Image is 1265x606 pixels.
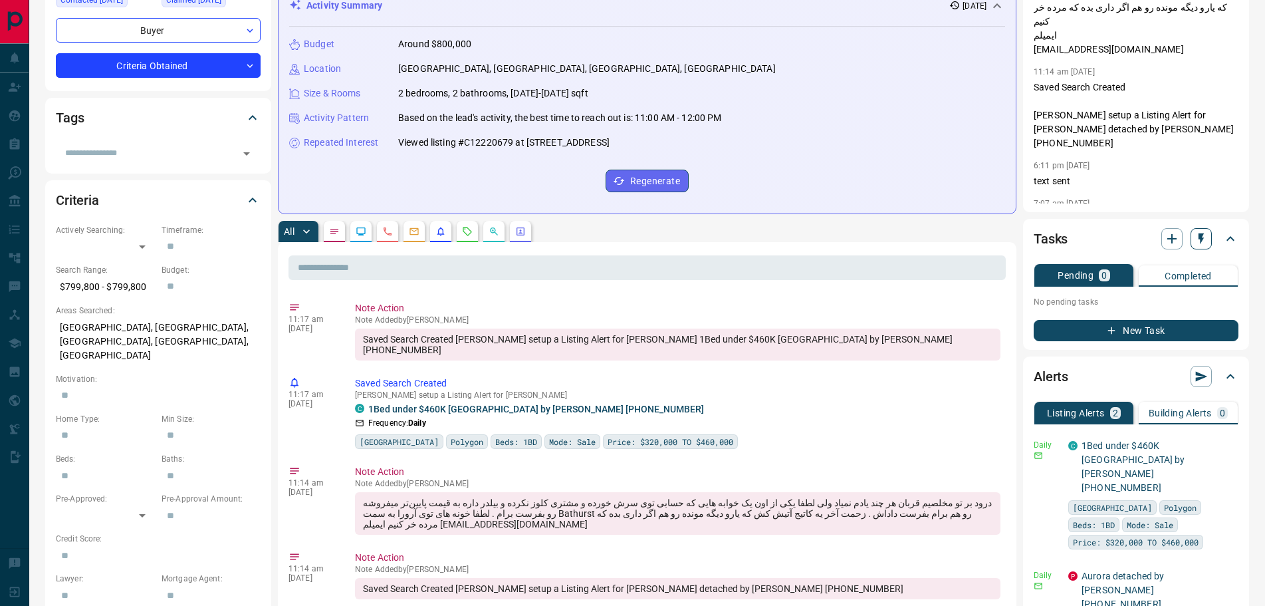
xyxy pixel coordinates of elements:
[495,435,537,448] span: Beds: 1BD
[368,404,704,414] a: 1Bed under $460K [GEOGRAPHIC_DATA] by [PERSON_NAME] [PHONE_NUMBER]
[1058,271,1093,280] p: Pending
[1034,366,1068,387] h2: Alerts
[515,226,526,237] svg: Agent Actions
[56,373,261,385] p: Motivation:
[355,578,1000,599] div: Saved Search Created [PERSON_NAME] setup a Listing Alert for [PERSON_NAME] detached by [PERSON_NA...
[408,418,426,428] strong: Daily
[56,533,261,545] p: Credit Score:
[1047,408,1105,418] p: Listing Alerts
[1034,199,1090,208] p: 7:07 am [DATE]
[284,227,294,236] p: All
[162,224,261,236] p: Timeframe:
[355,315,1000,325] p: Note Added by [PERSON_NAME]
[162,493,261,505] p: Pre-Approval Amount:
[360,435,439,448] span: [GEOGRAPHIC_DATA]
[56,224,155,236] p: Actively Searching:
[451,435,483,448] span: Polygon
[1101,271,1107,280] p: 0
[368,417,426,429] p: Frequency:
[398,86,588,100] p: 2 bedrooms, 2 bathrooms, [DATE]-[DATE] sqft
[355,301,1000,315] p: Note Action
[237,144,256,163] button: Open
[1034,451,1043,460] svg: Email
[304,62,341,76] p: Location
[1082,440,1185,493] a: 1Bed under $460K [GEOGRAPHIC_DATA] by [PERSON_NAME] [PHONE_NUMBER]
[288,478,335,488] p: 11:14 am
[1034,361,1238,392] div: Alerts
[56,18,261,43] div: Buyer
[304,111,369,125] p: Activity Pattern
[462,226,473,237] svg: Requests
[56,413,155,425] p: Home Type:
[1073,518,1115,531] span: Beds: 1BD
[1073,501,1152,514] span: [GEOGRAPHIC_DATA]
[1220,408,1225,418] p: 0
[304,37,334,51] p: Budget
[608,435,733,448] span: Price: $320,000 TO $460,000
[1034,228,1068,249] h2: Tasks
[1034,80,1238,150] p: Saved Search Created [PERSON_NAME] setup a Listing Alert for [PERSON_NAME] detached by [PERSON_NA...
[56,276,155,298] p: $799,800 - $799,800
[549,435,596,448] span: Mode: Sale
[355,377,1000,390] p: Saved Search Created
[1034,174,1238,188] p: text sent
[56,493,155,505] p: Pre-Approved:
[56,453,155,465] p: Beds:
[398,37,471,51] p: Around $800,000
[1034,569,1060,581] p: Daily
[1034,67,1095,76] p: 11:14 am [DATE]
[1068,571,1078,581] div: property.ca
[1127,518,1173,531] span: Mode: Sale
[489,226,499,237] svg: Opportunities
[1034,439,1060,451] p: Daily
[288,315,335,324] p: 11:17 am
[56,107,84,128] h2: Tags
[435,226,446,237] svg: Listing Alerts
[56,264,155,276] p: Search Range:
[1165,271,1212,281] p: Completed
[398,111,722,125] p: Based on the lead's activity, the best time to reach out is: 11:00 AM - 12:00 PM
[1034,320,1238,341] button: New Task
[288,390,335,399] p: 11:17 am
[1149,408,1212,418] p: Building Alerts
[162,573,261,585] p: Mortgage Agent:
[56,102,261,134] div: Tags
[288,399,335,408] p: [DATE]
[355,465,1000,479] p: Note Action
[355,565,1000,574] p: Note Added by [PERSON_NAME]
[1073,535,1199,549] span: Price: $320,000 TO $460,000
[304,136,378,150] p: Repeated Interest
[56,184,261,216] div: Criteria
[606,170,689,192] button: Regenerate
[398,62,776,76] p: [GEOGRAPHIC_DATA], [GEOGRAPHIC_DATA], [GEOGRAPHIC_DATA], [GEOGRAPHIC_DATA]
[288,564,335,573] p: 11:14 am
[1068,441,1078,450] div: condos.ca
[355,329,1000,361] div: Saved Search Created [PERSON_NAME] setup a Listing Alert for [PERSON_NAME] 1Bed under $460K [GEOG...
[355,492,1000,535] div: درود بر تو مخلصیم قربان هر چند یادم نمیاد ولی لطفا یکی از اون یک خوابه هایی که حسابی توی سرش خورد...
[1113,408,1118,418] p: 2
[304,86,361,100] p: Size & Rooms
[355,390,1000,400] p: [PERSON_NAME] setup a Listing Alert for [PERSON_NAME]
[56,317,261,367] p: [GEOGRAPHIC_DATA], [GEOGRAPHIC_DATA], [GEOGRAPHIC_DATA], [GEOGRAPHIC_DATA], [GEOGRAPHIC_DATA]
[56,190,99,211] h2: Criteria
[288,324,335,333] p: [DATE]
[355,404,364,413] div: condos.ca
[1034,161,1090,170] p: 6:11 pm [DATE]
[382,226,393,237] svg: Calls
[56,305,261,317] p: Areas Searched:
[162,413,261,425] p: Min Size:
[56,573,155,585] p: Lawyer:
[409,226,419,237] svg: Emails
[1034,581,1043,591] svg: Email
[356,226,366,237] svg: Lead Browsing Activity
[162,264,261,276] p: Budget:
[162,453,261,465] p: Baths:
[355,551,1000,565] p: Note Action
[355,479,1000,488] p: Note Added by [PERSON_NAME]
[1164,501,1197,514] span: Polygon
[1034,292,1238,312] p: No pending tasks
[1034,223,1238,255] div: Tasks
[288,573,335,583] p: [DATE]
[329,226,340,237] svg: Notes
[56,53,261,78] div: Criteria Obtained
